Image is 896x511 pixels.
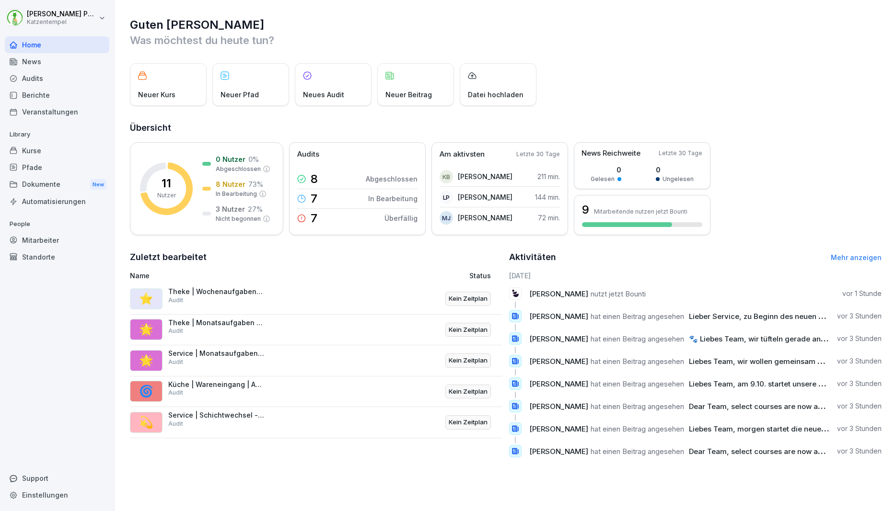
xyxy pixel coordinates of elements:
[221,90,259,100] p: Neuer Pfad
[5,487,109,503] a: Einstellungen
[529,424,588,433] span: [PERSON_NAME]
[5,103,109,120] div: Veranstaltungen
[842,289,882,298] p: vor 1 Stunde
[216,190,257,198] p: In Bearbeitung
[591,334,684,343] span: hat einen Beitrag angesehen
[837,379,882,388] p: vor 3 Stunden
[468,90,524,100] p: Datei hochladen
[591,424,684,433] span: hat einen Beitrag angesehen
[216,204,245,214] p: 3 Nutzer
[529,447,588,456] span: [PERSON_NAME]
[5,193,109,210] a: Automatisierungen
[449,325,488,335] p: Kein Zeitplan
[5,249,109,265] a: Standorte
[5,232,109,249] a: Mitarbeiter
[130,315,502,346] a: 🌟Theke | Monatsaufgaben - FreihamAuditKein Zeitplan
[440,170,453,183] div: KB
[591,379,684,388] span: hat einen Beitrag angesehen
[529,334,588,343] span: [PERSON_NAME]
[168,388,183,397] p: Audit
[384,213,418,223] p: Überfällig
[130,250,502,264] h2: Zuletzt bearbeitet
[168,358,183,366] p: Audit
[837,311,882,321] p: vor 3 Stunden
[591,289,646,298] span: nutzt jetzt Bounti
[130,33,882,48] p: Was möchtest du heute tun?
[449,418,488,427] p: Kein Zeitplan
[529,289,588,298] span: [PERSON_NAME]
[139,321,153,338] p: 🌟
[5,176,109,193] div: Dokumente
[529,379,588,388] span: [PERSON_NAME]
[663,175,694,183] p: Ungelesen
[535,192,560,202] p: 144 min.
[139,352,153,369] p: 🌟
[509,250,556,264] h2: Aktivitäten
[591,312,684,321] span: hat einen Beitrag angesehen
[458,171,512,182] p: [PERSON_NAME]
[162,178,171,189] p: 11
[5,36,109,53] a: Home
[311,173,318,185] p: 8
[5,87,109,103] a: Berichte
[582,202,589,218] h3: 9
[591,447,684,456] span: hat einen Beitrag angesehen
[440,211,453,225] div: MJ
[5,176,109,193] a: DokumenteNew
[216,165,261,173] p: Abgeschlossen
[458,213,512,223] p: [PERSON_NAME]
[90,179,106,190] div: New
[449,387,488,397] p: Kein Zeitplan
[139,383,153,400] p: 🌀
[449,294,488,304] p: Kein Zeitplan
[591,357,684,366] span: hat einen Beitrag angesehen
[168,296,183,305] p: Audit
[130,17,882,33] h1: Guten [PERSON_NAME]
[831,253,882,261] a: Mehr anzeigen
[469,271,491,281] p: Status
[138,90,175,100] p: Neuer Kurs
[5,142,109,159] a: Kurse
[5,216,109,232] p: People
[837,401,882,411] p: vor 3 Stunden
[837,334,882,343] p: vor 3 Stunden
[5,53,109,70] a: News
[837,446,882,456] p: vor 3 Stunden
[5,470,109,487] div: Support
[5,70,109,87] a: Audits
[582,148,640,159] p: News Reichweite
[509,271,882,281] h6: [DATE]
[130,271,363,281] p: Name
[591,175,615,183] p: Gelesen
[130,121,882,135] h2: Übersicht
[366,174,418,184] p: Abgeschlossen
[139,290,153,307] p: ⭐
[659,149,702,158] p: Letzte 30 Tage
[449,356,488,365] p: Kein Zeitplan
[168,420,183,428] p: Audit
[297,149,319,160] p: Audits
[168,380,264,389] p: Küche | Wareneingang | Achenbach - Freiham
[837,424,882,433] p: vor 3 Stunden
[837,356,882,366] p: vor 3 Stunden
[440,149,485,160] p: Am aktivsten
[248,179,263,189] p: 73 %
[168,411,264,420] p: Service | Schichtwechsel - Freiham
[529,357,588,366] span: [PERSON_NAME]
[139,414,153,431] p: 💫
[594,208,687,215] p: Mitarbeitende nutzen jetzt Bounti
[216,154,245,164] p: 0 Nutzer
[516,150,560,159] p: Letzte 30 Tage
[157,191,176,200] p: Nutzer
[168,318,264,327] p: Theke | Monatsaufgaben - Freiham
[440,191,453,204] div: LP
